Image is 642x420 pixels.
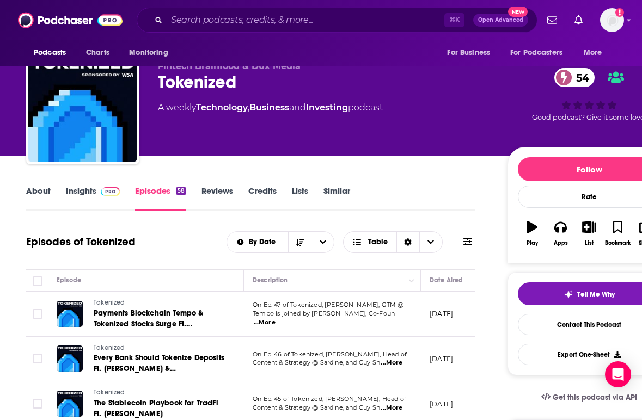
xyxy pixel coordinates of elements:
div: Sort Direction [396,232,419,252]
a: About [26,186,51,211]
span: and [289,102,306,113]
a: Payments Blockchain Tempo & Tokenized Stocks Surge Ft. [PERSON_NAME] & [PERSON_NAME] [94,308,224,330]
span: , [248,102,249,113]
span: ...More [381,404,402,412]
button: Column Actions [405,274,418,287]
div: Search podcasts, credits, & more... [137,8,537,33]
a: 54 [554,68,595,87]
img: Podchaser - Follow, Share and Rate Podcasts [18,10,123,30]
button: open menu [503,42,578,63]
span: Every Bank Should Tokenize Deposits Ft. [PERSON_NAME] & [PERSON_NAME] [94,353,224,384]
button: Sort Direction [288,232,311,252]
button: Open AdvancedNew [473,14,528,27]
span: Content & Strategy @ Sardine, and Cuy Sh [253,359,380,366]
span: Fintech Brainfood & Dux Media [158,61,301,71]
span: Tell Me Why [577,290,615,299]
img: Podchaser Pro [101,187,120,196]
img: Tokenized [28,53,137,162]
button: open menu [227,238,289,246]
span: Tokenized [94,344,125,351]
a: Reviews [201,186,233,211]
div: Date Aired [430,274,463,287]
button: open menu [439,42,504,63]
button: Apps [546,214,574,253]
span: On Ep. 46 of Tokenized, [PERSON_NAME], Head of [253,350,407,358]
div: List [585,240,594,246]
p: [DATE] [430,354,453,363]
span: By Date [249,238,279,246]
button: open menu [121,42,182,63]
span: Get this podcast via API [553,393,637,402]
div: Description [253,274,288,287]
button: Bookmark [603,214,632,253]
span: Payments Blockchain Tempo & Tokenized Stocks Surge Ft. [PERSON_NAME] & [PERSON_NAME] [94,308,221,339]
div: 58 [176,187,186,195]
img: User Profile [600,8,624,32]
button: Play [518,214,546,253]
span: ...More [381,359,402,367]
span: More [584,45,602,60]
svg: Add a profile image [615,8,624,17]
a: Credits [248,186,277,211]
span: ...More [254,318,276,327]
a: Show notifications dropdown [543,11,561,29]
span: Podcasts [34,45,66,60]
span: Tokenized [94,299,125,306]
button: Choose View [343,231,443,253]
a: Charts [79,42,116,63]
a: Every Bank Should Tokenize Deposits Ft. [PERSON_NAME] & [PERSON_NAME] [94,353,224,374]
span: Toggle select row [33,399,42,409]
a: Investing [306,102,348,113]
span: Content & Strategy @ Sardine, and Cuy Sh [253,404,380,411]
div: Apps [554,240,568,246]
div: A weekly podcast [158,101,383,114]
a: Similar [323,186,350,211]
span: Tempo is joined by [PERSON_NAME], Co-Foun [253,310,395,317]
a: Tokenized [94,343,224,353]
div: Open Intercom Messenger [605,361,631,387]
a: Technology [196,102,248,113]
span: For Podcasters [510,45,562,60]
input: Search podcasts, credits, & more... [167,11,444,29]
a: InsightsPodchaser Pro [66,186,120,211]
div: Episode [57,274,81,287]
span: Open Advanced [478,17,523,23]
span: ⌘ K [444,13,464,27]
div: Play [527,240,538,246]
h2: Choose List sort [227,231,335,253]
span: On Ep. 45 of Tokenized, [PERSON_NAME], Head of [253,395,406,403]
div: Bookmark [605,240,631,246]
span: 54 [565,68,595,87]
span: Toggle select row [33,309,42,319]
a: Tokenized [94,298,224,308]
a: Lists [292,186,308,211]
span: Toggle select row [33,354,42,363]
a: The Stablecoin Playbook for TradFi Ft. [PERSON_NAME] [94,398,224,419]
span: New [508,7,528,17]
img: tell me why sparkle [564,290,573,299]
button: open menu [311,232,334,252]
a: Show notifications dropdown [570,11,587,29]
span: The Stablecoin Playbook for TradFi Ft. [PERSON_NAME] [94,398,218,418]
a: Business [249,102,289,113]
span: Charts [86,45,109,60]
span: On Ep. 47 of Tokenized, [PERSON_NAME], GTM @ [253,301,404,308]
button: open menu [26,42,80,63]
button: Show profile menu [600,8,624,32]
a: Tokenized [94,388,224,398]
h1: Episodes of Tokenized [26,235,136,249]
p: [DATE] [430,399,453,409]
span: Tokenized [94,388,125,396]
span: For Business [447,45,490,60]
span: Table [368,238,388,246]
span: Monitoring [129,45,168,60]
a: Episodes58 [135,186,186,211]
span: Logged in as HughE [600,8,624,32]
button: List [575,214,603,253]
p: [DATE] [430,309,453,318]
button: open menu [576,42,616,63]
